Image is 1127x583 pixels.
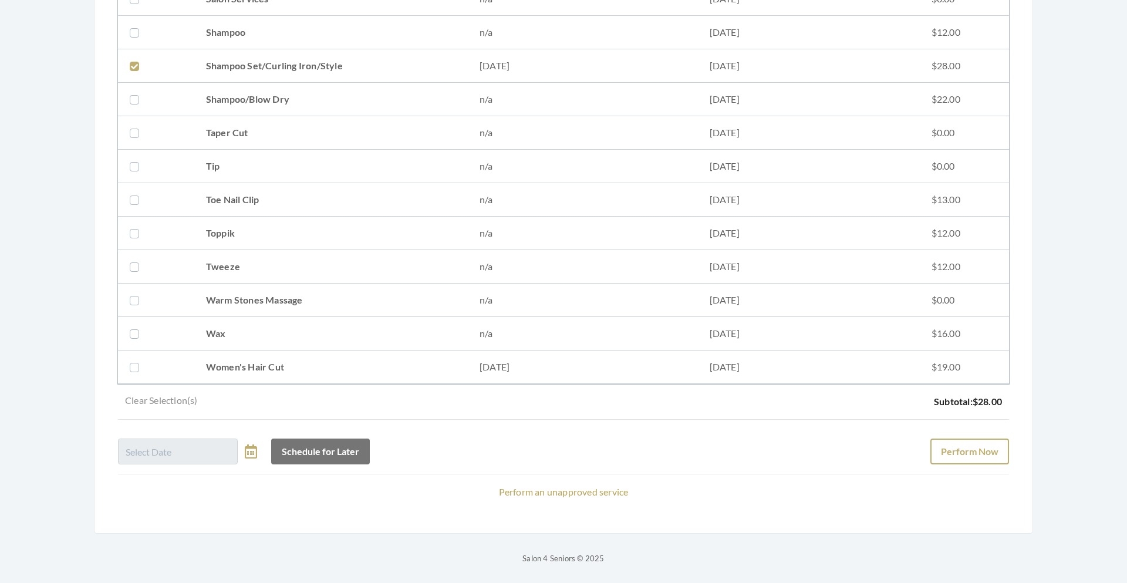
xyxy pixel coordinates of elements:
td: n/a [468,150,698,183]
td: [DATE] [698,49,920,83]
td: Women's Hair Cut [194,351,468,384]
td: [DATE] [698,116,920,150]
td: [DATE] [698,150,920,183]
td: [DATE] [468,351,698,384]
td: [DATE] [698,250,920,284]
td: $0.00 [920,284,1009,317]
a: toggle [245,439,257,464]
td: [DATE] [698,16,920,49]
p: Subtotal: [934,393,1002,410]
td: Shampoo [194,16,468,49]
button: Perform Now [930,439,1009,464]
td: Tip [194,150,468,183]
td: [DATE] [698,351,920,384]
td: $28.00 [920,49,1009,83]
span: $28.00 [973,396,1002,407]
td: $19.00 [920,351,1009,384]
td: $13.00 [920,183,1009,217]
td: n/a [468,183,698,217]
td: Toppik [194,217,468,250]
td: $12.00 [920,16,1009,49]
td: n/a [468,317,698,351]
td: [DATE] [698,183,920,217]
a: Perform an unapproved service [499,486,629,497]
td: [DATE] [468,49,698,83]
p: Salon 4 Seniors © 2025 [94,551,1033,565]
td: n/a [468,284,698,317]
td: $0.00 [920,116,1009,150]
td: [DATE] [698,317,920,351]
a: Clear Selection(s) [118,393,205,410]
td: n/a [468,83,698,116]
td: n/a [468,250,698,284]
td: Toe Nail Clip [194,183,468,217]
td: $12.00 [920,217,1009,250]
td: Shampoo Set/Curling Iron/Style [194,49,468,83]
td: n/a [468,16,698,49]
td: n/a [468,217,698,250]
input: Select Date [118,439,238,464]
td: Tweeze [194,250,468,284]
td: [DATE] [698,284,920,317]
td: $16.00 [920,317,1009,351]
td: Taper Cut [194,116,468,150]
td: Warm Stones Massage [194,284,468,317]
td: n/a [468,116,698,150]
td: $0.00 [920,150,1009,183]
td: $12.00 [920,250,1009,284]
td: [DATE] [698,217,920,250]
td: Wax [194,317,468,351]
td: $22.00 [920,83,1009,116]
td: [DATE] [698,83,920,116]
button: Schedule for Later [271,439,370,464]
td: Shampoo/Blow Dry [194,83,468,116]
